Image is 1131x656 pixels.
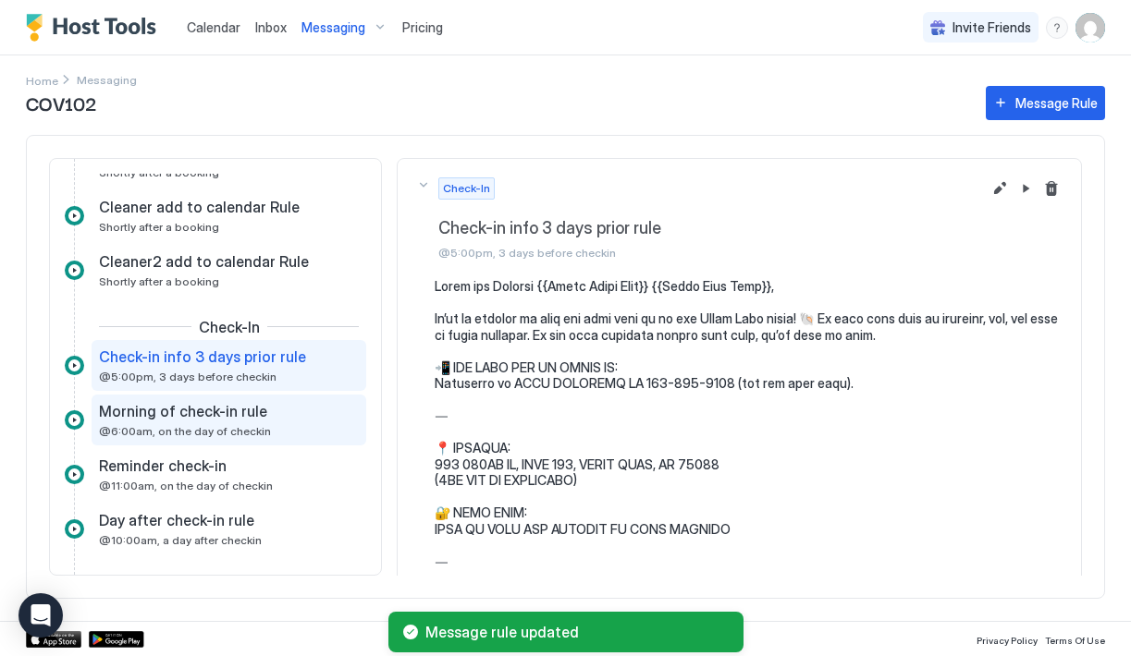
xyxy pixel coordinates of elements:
[301,19,365,36] span: Messaging
[402,19,443,36] span: Pricing
[255,18,287,37] a: Inbox
[99,370,277,383] span: @5:00pm, 3 days before checkin
[199,318,260,336] span: Check-In
[1040,177,1063,200] button: Delete message rule
[99,252,309,271] span: Cleaner2 add to calendar Rule
[187,19,240,35] span: Calendar
[18,593,63,638] div: Open Intercom Messenger
[1014,177,1037,200] button: Pause Message Rule
[99,479,273,492] span: @11:00am, on the day of checkin
[99,402,267,420] span: Morning of check-in rule
[26,70,58,90] div: Breadcrumb
[77,73,137,87] span: Breadcrumb
[187,18,240,37] a: Calendar
[99,274,219,288] span: Shortly after a booking
[26,89,967,116] span: COV102
[99,347,306,366] span: Check-in info 3 days prior rule
[989,177,1011,200] button: Edit message rule
[438,218,981,239] span: Check-in info 3 days prior rule
[99,456,227,475] span: Reminder check-in
[986,86,1105,120] button: Message Rule
[99,533,262,547] span: @10:00am, a day after checkin
[425,623,729,641] span: Message rule updated
[1076,13,1105,43] div: User profile
[398,159,1081,279] button: Check-InCheck-in info 3 days prior rule@5:00pm, 3 days before checkinEdit message rulePause Messa...
[26,14,165,42] a: Host Tools Logo
[99,198,300,216] span: Cleaner add to calendar Rule
[26,70,58,90] a: Home
[99,511,254,529] span: Day after check-in rule
[99,220,219,234] span: Shortly after a booking
[953,19,1031,36] span: Invite Friends
[26,74,58,88] span: Home
[438,246,981,260] span: @5:00pm, 3 days before checkin
[99,424,271,438] span: @6:00am, on the day of checkin
[1015,93,1098,113] div: Message Rule
[1046,17,1068,39] div: menu
[443,180,490,197] span: Check-In
[255,19,287,35] span: Inbox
